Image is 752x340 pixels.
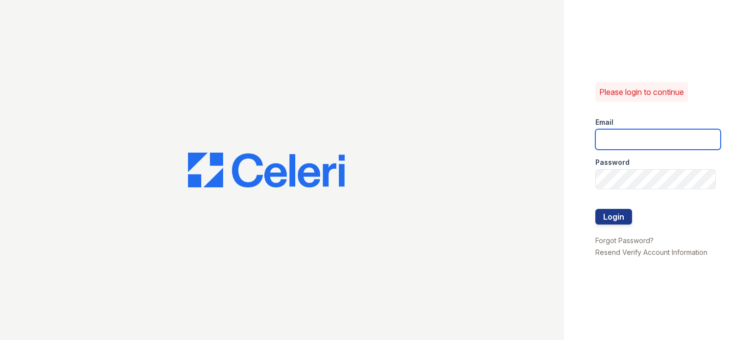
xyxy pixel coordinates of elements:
button: Login [595,209,632,225]
a: Forgot Password? [595,236,654,245]
label: Password [595,158,630,167]
a: Resend Verify Account Information [595,248,707,256]
img: CE_Logo_Blue-a8612792a0a2168367f1c8372b55b34899dd931a85d93a1a3d3e32e68fde9ad4.png [188,153,345,188]
label: Email [595,117,613,127]
p: Please login to continue [599,86,684,98]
